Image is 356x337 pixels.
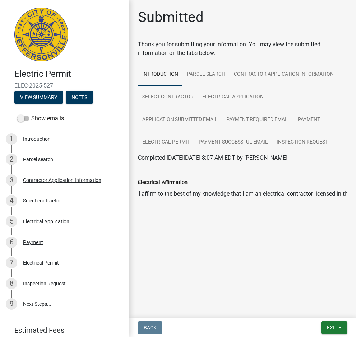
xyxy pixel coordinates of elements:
[23,240,43,245] div: Payment
[327,325,337,331] span: Exit
[6,257,17,268] div: 7
[23,260,59,265] div: Electrical Permit
[198,86,268,109] a: Electrical Application
[23,136,51,141] div: Introduction
[138,131,194,154] a: Electrical Permit
[144,325,157,331] span: Back
[293,108,324,131] a: Payment
[138,321,162,334] button: Back
[138,9,204,26] h1: Submitted
[6,195,17,206] div: 4
[194,131,272,154] a: Payment Successful Email
[14,91,63,104] button: View Summary
[222,108,293,131] a: Payment Required Email
[138,40,347,57] div: Thank you for submitting your information. You may view the submitted information on the tabs below.
[321,321,347,334] button: Exit
[23,198,61,203] div: Select contractor
[14,8,68,61] img: City of Jeffersonville, Indiana
[6,298,17,310] div: 9
[66,95,93,100] wm-modal-confirm: Notes
[6,237,17,248] div: 6
[23,281,66,286] div: Inspection Request
[182,63,230,86] a: Parcel search
[138,86,198,109] a: Select contractor
[23,157,53,162] div: Parcel search
[230,63,338,86] a: Contractor Application Information
[14,69,124,79] h4: Electric Permit
[6,278,17,289] div: 8
[14,95,63,100] wm-modal-confirm: Summary
[14,82,115,89] span: ELEC-2025-527
[138,63,182,86] a: Introduction
[6,216,17,227] div: 5
[272,131,332,154] a: Inspection Request
[6,133,17,145] div: 1
[66,91,93,104] button: Notes
[23,219,69,224] div: Electrical Application
[6,174,17,186] div: 3
[138,154,287,161] span: Completed [DATE][DATE] 8:07 AM EDT by [PERSON_NAME]
[138,108,222,131] a: Application Submitted Email
[23,178,101,183] div: Contractor Application Information
[6,154,17,165] div: 2
[138,180,188,185] label: Electrical Affirmation
[17,114,64,123] label: Show emails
